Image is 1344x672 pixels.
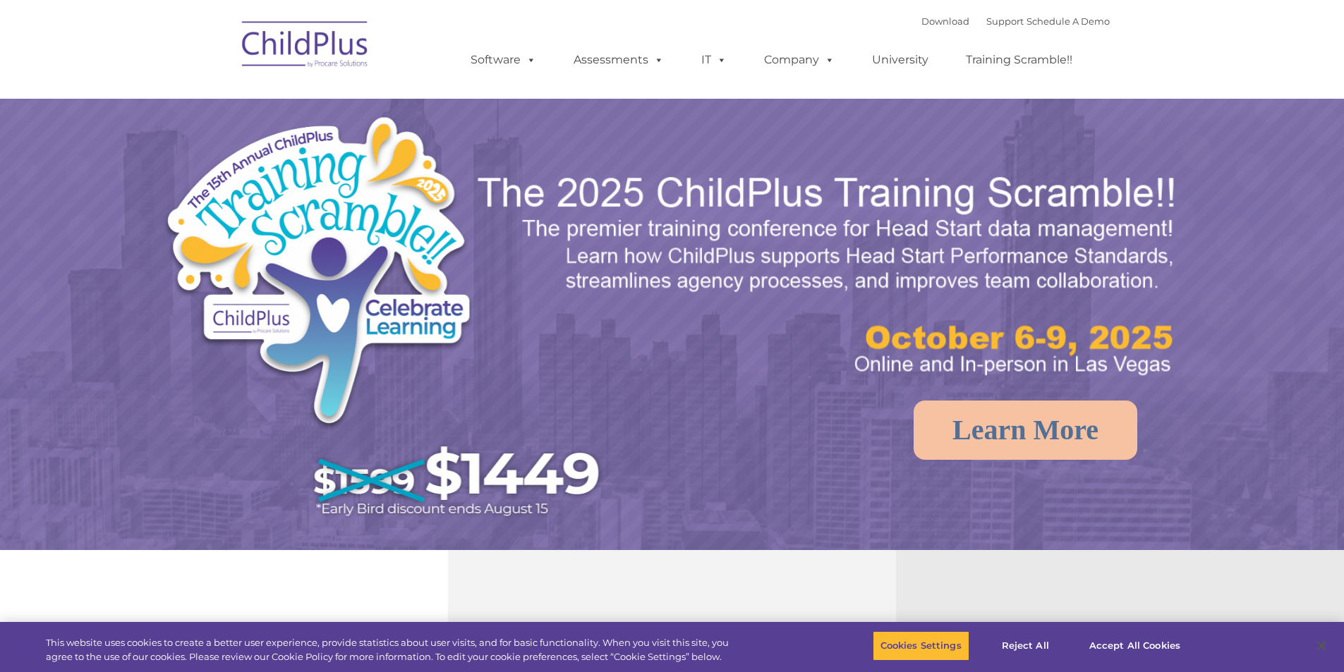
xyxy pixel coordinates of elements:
button: Accept All Cookies [1082,631,1188,661]
a: Download [921,16,969,27]
a: Learn More [914,401,1137,460]
a: University [858,46,943,74]
a: Software [456,46,550,74]
a: Company [750,46,849,74]
div: This website uses cookies to create a better user experience, provide statistics about user visit... [46,636,739,664]
img: ChildPlus by Procare Solutions [235,11,376,82]
a: Support [986,16,1024,27]
span: Last name [196,93,239,104]
a: Schedule A Demo [1027,16,1110,27]
button: Cookies Settings [873,631,969,661]
font: | [921,16,1110,27]
button: Close [1306,630,1337,661]
a: IT [687,46,741,74]
button: Reject All [981,631,1070,661]
span: Phone number [196,151,256,161]
a: Assessments [559,46,678,74]
a: Training Scramble!! [952,46,1086,74]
